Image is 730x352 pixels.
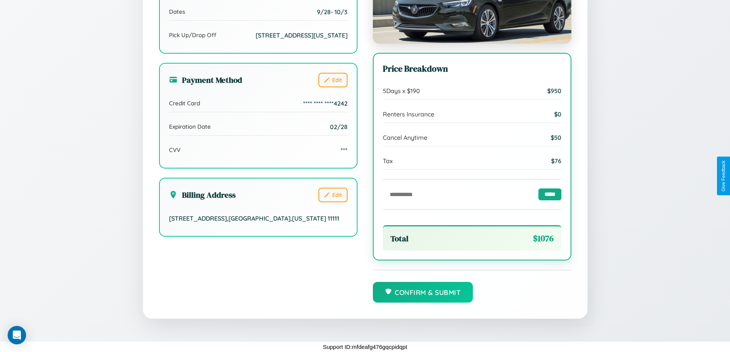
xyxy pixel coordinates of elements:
span: $ 50 [551,134,561,141]
span: $ 1076 [533,232,554,244]
div: Open Intercom Messenger [8,326,26,344]
span: 9 / 28 - 10 / 3 [317,8,348,16]
span: Renters Insurance [383,110,434,118]
span: $ 950 [547,87,561,95]
button: Confirm & Submit [373,282,473,303]
span: 5 Days x $ 190 [383,87,420,95]
span: Credit Card [169,100,200,107]
span: Tax [383,157,393,165]
span: Dates [169,8,185,15]
span: $ 76 [551,157,561,165]
span: [STREET_ADDRESS][US_STATE] [256,31,348,39]
div: Give Feedback [721,160,726,192]
span: $ 0 [554,110,561,118]
button: Edit [318,188,348,202]
span: CVV [169,146,180,154]
span: [STREET_ADDRESS] , [GEOGRAPHIC_DATA] , [US_STATE] 11111 [169,214,339,222]
span: Total [390,233,408,244]
span: Pick Up/Drop Off [169,31,217,39]
span: Expiration Date [169,123,211,130]
h3: Price Breakdown [383,63,561,75]
span: Cancel Anytime [383,134,427,141]
h3: Payment Method [169,74,242,85]
button: Edit [318,73,348,87]
h3: Billing Address [169,189,236,200]
span: 02/28 [330,123,348,131]
p: Support ID: mfdeafg476gqcpidqpt [323,342,407,352]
